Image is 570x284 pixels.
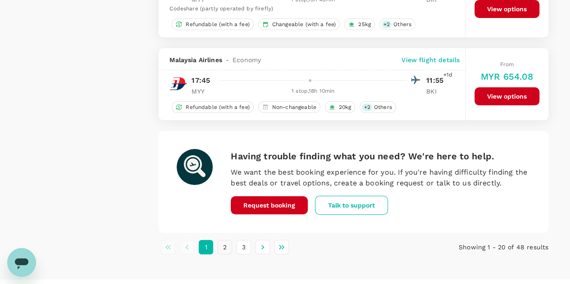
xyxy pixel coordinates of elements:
[222,55,233,64] span: -
[360,101,396,113] div: +2Others
[237,240,251,254] button: Go to page 3
[474,87,539,105] button: View options
[481,69,534,84] h6: MYR 654.08
[382,21,392,28] span: + 2
[192,75,210,86] p: 17:45
[269,104,320,111] span: Non-changeable
[325,101,356,113] div: 20kg
[443,71,452,80] span: +1d
[192,87,214,96] p: MYY
[172,101,253,113] div: Refundable (with a fee)
[401,55,460,64] p: View flight details
[258,18,340,30] div: Changeable (with a fee)
[182,21,253,28] span: Refundable (with a fee)
[315,196,388,215] button: Talk to support
[255,240,270,254] button: Go to next page
[159,240,419,254] nav: pagination navigation
[169,75,187,93] img: MH
[231,149,530,163] h6: Having trouble finding what you need? We're here to help.
[355,21,374,28] span: 25kg
[172,18,253,30] div: Refundable (with a fee)
[500,61,514,68] span: From
[362,104,372,111] span: + 2
[335,104,355,111] span: 20kg
[258,101,320,113] div: Non-changeable
[218,240,232,254] button: Go to page 2
[344,18,375,30] div: 25kg
[169,5,449,14] div: Codeshare (partly operated by firefly)
[233,55,261,64] span: Economy
[269,21,339,28] span: Changeable (with a fee)
[231,196,308,214] button: Request booking
[426,87,449,96] p: BKI
[169,55,222,64] span: Malaysia Airlines
[274,240,289,254] button: Go to last page
[419,243,548,252] p: Showing 1 - 20 of 48 results
[182,104,253,111] span: Refundable (with a fee)
[231,167,530,189] p: We want the best booking experience for you. If you're having difficulty finding the best deals o...
[7,248,36,277] iframe: Button to launch messaging window
[199,240,213,254] button: page 1
[426,75,449,86] p: 11:55
[379,18,415,30] div: +2Others
[219,87,406,96] div: 1 stop , 18h 10min
[390,21,415,28] span: Others
[370,104,396,111] span: Others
